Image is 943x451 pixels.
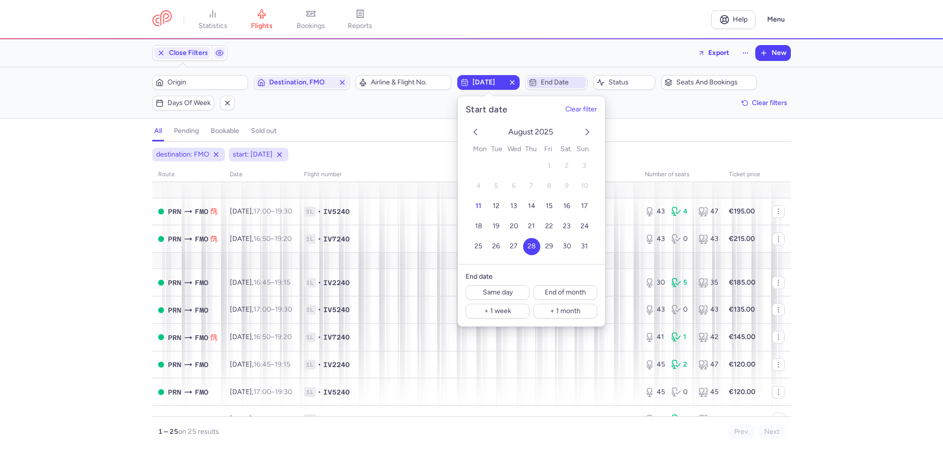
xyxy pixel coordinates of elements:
span: • [318,332,321,342]
span: [DATE], [230,333,292,341]
span: 4 [476,182,481,190]
span: on 25 results [178,427,219,436]
button: New [756,46,790,60]
span: 6 [512,182,516,190]
span: [DATE] [472,79,504,86]
button: 27 [505,238,523,255]
div: 43 [645,207,664,216]
span: Status [609,79,652,86]
time: 17:00 [253,305,271,314]
span: 1L [304,360,316,370]
span: 19 [493,222,499,231]
span: • [318,207,321,216]
button: 22 [541,218,558,235]
span: – [253,207,292,215]
strong: €185.00 [729,278,755,287]
span: reports [348,22,372,30]
div: 2 [671,360,690,370]
span: IV7240 [323,234,350,244]
span: 2025 [535,127,555,136]
button: 10 [576,178,593,195]
button: 12 [488,198,505,215]
time: 19:20 [275,235,292,243]
div: 0 [671,234,690,244]
button: + 1 week [466,304,529,318]
span: 1L [304,234,316,244]
span: [DATE], [230,278,290,287]
span: OPEN [158,209,164,214]
button: Airline & Flight No. [356,75,451,90]
span: – [253,388,292,396]
button: [DATE] [457,75,519,90]
button: Close Filters [153,46,212,60]
span: 9 [565,182,569,190]
h4: sold out [251,127,277,135]
span: 21 [528,222,535,231]
span: bookings [297,22,325,30]
span: Pristina International, Pristina, Kosovo [168,359,181,370]
span: • [318,360,321,370]
span: 2 [565,162,569,170]
span: – [253,360,290,369]
span: [DATE], [230,305,292,314]
th: Flight number [298,167,639,182]
div: 5 [671,278,690,288]
button: 9 [558,178,576,195]
strong: €195.00 [729,207,755,215]
span: – [253,333,292,341]
span: Pristina International, Pristina, Kosovo [168,206,181,217]
div: 43 [698,234,717,244]
span: • [318,278,321,288]
span: • [318,387,321,397]
button: Menu [761,10,791,29]
span: OPEN [158,334,164,340]
a: bookings [286,9,335,30]
span: 1 [548,162,551,170]
button: Seats and bookings [661,75,757,90]
button: 24 [576,218,593,235]
span: 17 [581,202,588,211]
button: Clear filter [565,106,597,114]
span: IV5240 [323,387,350,397]
button: 31 [576,238,593,255]
span: 16 [563,202,570,211]
div: 47 [698,207,717,216]
button: 15 [541,198,558,215]
span: 26 [492,242,500,251]
span: OPEN [158,362,164,368]
time: 19:30 [275,388,292,396]
th: route [152,167,224,182]
time: 19:20 [275,415,292,423]
div: 1 [671,332,690,342]
div: 43 [698,305,717,315]
span: OPEN [158,236,164,242]
span: 3 [582,162,586,170]
span: [DATE], [230,415,292,423]
span: 24 [581,222,589,231]
time: 16:50 [253,235,271,243]
button: 19 [488,218,505,235]
span: OPEN [158,280,164,286]
div: 0 [671,387,690,397]
button: 23 [558,218,576,235]
span: PRN [168,332,181,343]
time: 16:50 [253,415,271,423]
div: 41 [645,332,664,342]
div: 0 [671,305,690,315]
span: 15 [546,202,553,211]
span: 31 [581,242,588,251]
time: 17:00 [253,207,271,215]
span: [DATE], [230,360,290,369]
span: 1L [304,332,316,342]
button: Clear filters [738,96,791,110]
button: Next [759,424,785,439]
span: OPEN [158,389,164,395]
span: 1L [304,414,316,424]
th: Ticket price [723,167,766,182]
button: 4 [470,178,487,195]
span: – [253,305,292,314]
button: 7 [523,178,540,195]
strong: €120.00 [729,415,755,423]
span: Destination, FMO [269,79,334,86]
button: 25 [470,238,487,255]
